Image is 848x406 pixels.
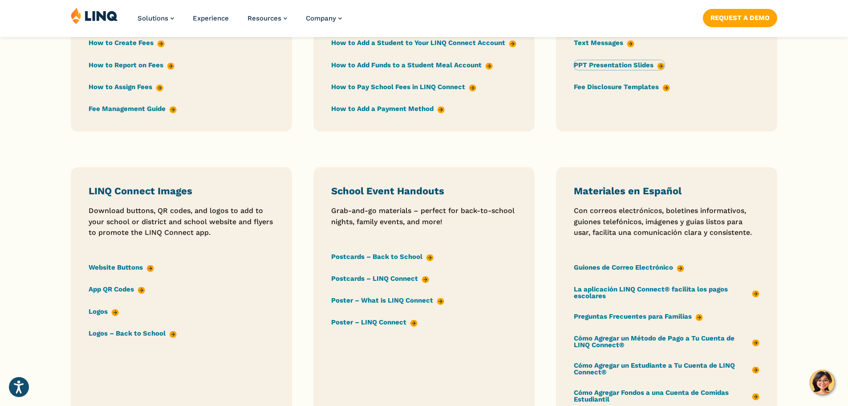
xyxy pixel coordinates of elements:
[89,104,177,114] a: Fee Management Guide
[306,14,342,22] a: Company
[331,252,434,262] a: Postcards – Back to School
[331,318,418,328] a: Poster – LINQ Connect
[574,312,703,322] a: Preguntas Frecuentes para Familias
[193,14,229,22] a: Experience
[331,274,429,283] a: Postcards – LINQ Connect
[89,263,154,273] a: Website Buttons
[89,38,165,48] a: How to Create Fees
[574,263,684,273] a: Guiones de Correo Electrónico
[574,60,665,70] a: PPT Presentation Slides
[574,185,759,197] h3: Materiales en Español
[248,14,281,22] span: Resources
[574,334,759,349] a: Cómo Agregar un Método de Pago a Tu Cuenta de LINQ Connect®
[703,9,777,27] a: Request a Demo
[331,205,517,227] p: Grab-and-go materials – perfect for back-to-school nights, family events, and more!
[331,104,445,114] a: How to Add a Payment Method
[89,285,145,295] a: App QR Codes
[574,205,759,238] p: Con correos electrónicos, boletines informativos, guiones telefónicos, imágenes y guías listos pa...
[89,185,274,197] h3: LINQ Connect Images
[574,82,670,92] a: Fee Disclosure Templates
[89,60,174,70] a: How to Report on Fees
[331,296,444,306] a: Poster – What is LINQ Connect
[71,7,118,24] img: LINQ | K‑12 Software
[138,7,342,37] nav: Primary Navigation
[703,7,777,27] nav: Button Navigation
[138,14,174,22] a: Solutions
[810,370,835,395] button: Hello, have a question? Let’s chat.
[89,205,274,238] p: Download buttons, QR codes, and logos to add to your school or district and school website and fl...
[574,285,759,300] a: La aplicación LINQ Connect® facilita los pagos escolares
[574,38,634,48] a: Text Messages
[89,328,177,338] a: Logos – Back to School
[138,14,168,22] span: Solutions
[331,38,516,48] a: How to Add a Student to Your LINQ Connect Account
[306,14,336,22] span: Company
[89,82,163,92] a: How to Assign Fees
[574,361,759,377] a: Cómo Agregar un Estudiante a Tu Cuenta de LINQ Connect®
[331,60,493,70] a: How to Add Funds to a Student Meal Account
[89,307,119,316] a: Logos
[248,14,287,22] a: Resources
[331,82,476,92] a: How to Pay School Fees in LINQ Connect
[331,185,517,197] h3: School Event Handouts
[574,389,759,404] a: Cómo Agregar Fondos a una Cuenta de Comidas Estudiantil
